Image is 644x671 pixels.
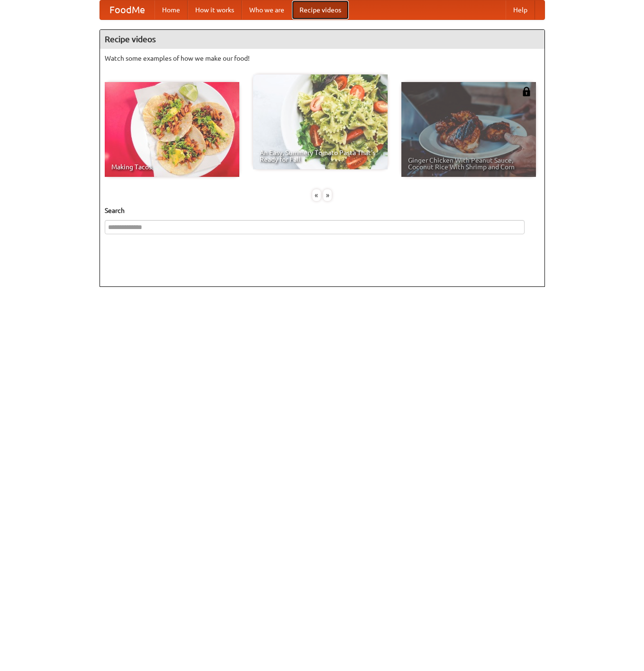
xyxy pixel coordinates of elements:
a: How it works [188,0,242,19]
a: Making Tacos [105,82,239,177]
a: Help [506,0,535,19]
p: Watch some examples of how we make our food! [105,54,540,63]
span: Making Tacos [111,164,233,170]
a: FoodMe [100,0,154,19]
a: An Easy, Summery Tomato Pasta That's Ready for Fall [253,74,388,169]
a: Home [154,0,188,19]
a: Recipe videos [292,0,349,19]
h5: Search [105,206,540,215]
div: « [312,189,321,201]
span: An Easy, Summery Tomato Pasta That's Ready for Fall [260,149,381,163]
img: 483408.png [522,87,531,96]
a: Who we are [242,0,292,19]
div: » [323,189,332,201]
h4: Recipe videos [100,30,544,49]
